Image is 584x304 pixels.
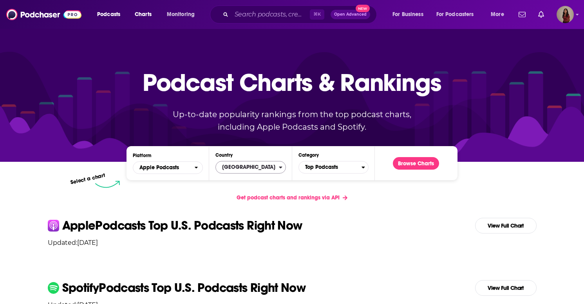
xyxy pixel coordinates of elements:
[334,13,367,16] span: Open Advanced
[97,9,120,20] span: Podcasts
[475,218,537,233] a: View Full Chart
[167,9,195,20] span: Monitoring
[62,282,306,294] p: Spotify Podcasts Top U.S. Podcasts Right Now
[515,8,529,21] a: Show notifications dropdown
[70,172,106,186] p: Select a chart
[48,282,59,293] img: spotify Icon
[231,8,310,21] input: Search podcasts, credits, & more...
[310,9,324,20] span: ⌘ K
[217,5,384,24] div: Search podcasts, credits, & more...
[356,5,370,12] span: New
[143,57,441,108] p: Podcast Charts & Rankings
[436,9,474,20] span: For Podcasters
[230,188,354,207] a: Get podcast charts and rankings via API
[48,220,59,231] img: apple Icon
[475,280,537,296] a: View Full Chart
[393,157,439,170] button: Browse Charts
[557,6,574,23] img: User Profile
[133,161,203,174] button: open menu
[298,161,369,174] button: Categories
[215,161,286,174] button: Countries
[485,8,514,21] button: open menu
[139,165,179,170] span: Apple Podcasts
[535,8,547,21] a: Show notifications dropdown
[130,8,156,21] a: Charts
[157,108,427,133] p: Up-to-date popularity rankings from the top podcast charts, including Apple Podcasts and Spotify.
[62,219,302,232] p: Apple Podcasts Top U.S. Podcasts Right Now
[557,6,574,23] span: Logged in as akanksha36648
[331,10,370,19] button: Open AdvancedNew
[557,6,574,23] button: Show profile menu
[387,8,433,21] button: open menu
[95,181,120,188] img: select arrow
[431,8,485,21] button: open menu
[92,8,130,21] button: open menu
[133,161,203,174] h2: Platforms
[299,161,362,174] span: Top Podcasts
[392,9,423,20] span: For Business
[491,9,504,20] span: More
[6,7,81,22] img: Podchaser - Follow, Share and Rate Podcasts
[135,9,152,20] span: Charts
[216,161,278,174] span: [GEOGRAPHIC_DATA]
[161,8,205,21] button: open menu
[237,194,340,201] span: Get podcast charts and rankings via API
[42,239,543,246] p: Updated: [DATE]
